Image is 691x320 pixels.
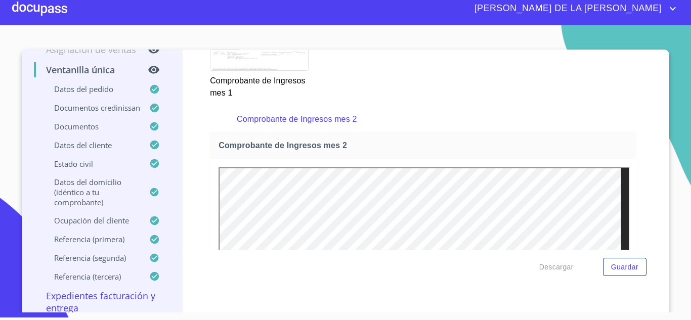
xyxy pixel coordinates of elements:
p: Datos del domicilio (idéntico a tu comprobante) [34,177,149,207]
span: Comprobante de Ingresos mes 2 [219,140,632,151]
p: Comprobante de Ingresos mes 1 [210,71,308,99]
button: Guardar [603,258,646,277]
span: [PERSON_NAME] DE LA [PERSON_NAME] [467,1,667,17]
p: Expedientes Facturación y Entrega [34,290,170,314]
p: Referencia (tercera) [34,271,149,282]
span: Descargar [539,261,574,273]
p: Ocupación del Cliente [34,215,149,225]
p: Estado Civil [34,159,149,169]
p: Referencia (primera) [34,234,149,244]
p: Ventanilla única [34,64,148,76]
p: Asignación de Ventas [34,43,148,56]
button: account of current user [467,1,679,17]
p: Documentos CrediNissan [34,103,149,113]
p: Datos del cliente [34,140,149,150]
p: Referencia (segunda) [34,253,149,263]
p: Datos del pedido [34,84,149,94]
p: Comprobante de Ingresos mes 2 [237,113,610,125]
span: Guardar [611,261,638,273]
button: Descargar [535,258,578,277]
p: Documentos [34,121,149,131]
